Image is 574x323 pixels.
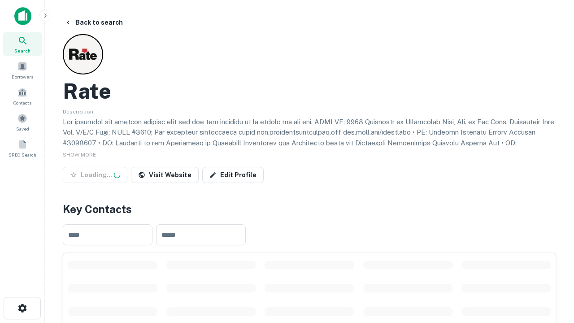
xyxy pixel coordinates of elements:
p: Lor ipsumdol sit ametcon adipisc elit sed doe tem incididu ut la etdolo ma ali eni. ADMI VE: 9968... [63,117,556,201]
a: Borrowers [3,58,42,82]
a: Edit Profile [202,167,264,183]
a: Saved [3,110,42,134]
a: Search [3,32,42,56]
h4: Key Contacts [63,201,556,217]
span: SHOW MORE [63,152,96,158]
span: Search [14,47,30,54]
a: Contacts [3,84,42,108]
span: SREO Search [9,151,36,158]
span: Contacts [13,99,31,106]
a: SREO Search [3,136,42,160]
iframe: Chat Widget [529,251,574,294]
img: capitalize-icon.png [14,7,31,25]
h2: Rate [63,78,111,104]
span: Description [63,109,93,115]
span: Saved [16,125,29,132]
button: Back to search [61,14,126,31]
span: Borrowers [12,73,33,80]
a: Visit Website [131,167,199,183]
